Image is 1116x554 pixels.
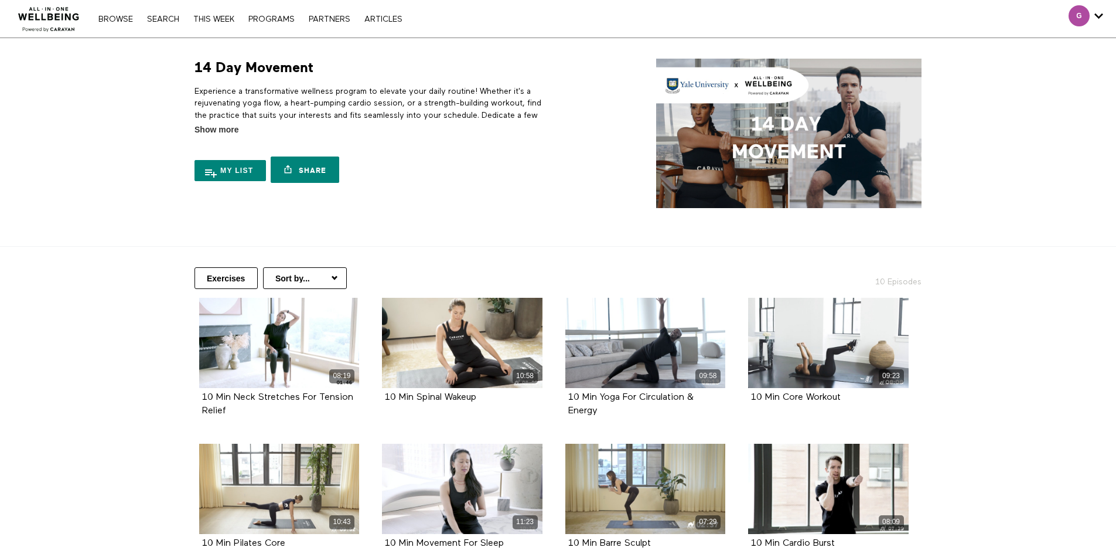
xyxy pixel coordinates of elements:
strong: 10 Min Spinal Wakeup [385,393,476,402]
div: 11:23 [513,515,538,529]
a: PARTNERS [303,15,356,23]
a: 10 Min Pilates Core [202,539,285,548]
span: Show more [194,124,238,136]
a: 10 Min Yoga For Circulation & Energy 09:58 [565,298,726,388]
a: 10 Min Movement For Sleep [385,539,504,548]
div: 10:58 [513,369,538,383]
a: PROGRAMS [243,15,301,23]
a: 10 Min Spinal Wakeup 10:58 [382,298,542,388]
a: Share [271,157,339,183]
strong: 10 Min Pilates Core [202,539,285,548]
a: 10 Min Cardio Burst [751,539,835,548]
a: 10 Min Barre Sculpt [568,539,651,548]
strong: 10 Min Yoga For Circulation & Energy [568,393,694,416]
h2: 10 Episodes [797,267,929,288]
nav: Primary [93,13,408,25]
div: 09:23 [879,369,904,383]
strong: 10 Min Neck Stretches For Tension Relief [202,393,353,416]
a: 10 Min Yoga For Circulation & Energy [568,393,694,415]
h1: 14 Day Movement [194,59,313,77]
a: THIS WEEK [187,15,240,23]
a: 10 Min Movement For Sleep 11:23 [382,444,542,534]
a: Browse [93,15,139,23]
a: 10 Min Neck Stretches For Tension Relief [202,393,353,415]
a: 10 Min Cardio Burst 08:09 [748,444,909,534]
strong: 10 Min Barre Sculpt [568,539,651,548]
div: 10:43 [329,515,354,529]
a: Search [141,15,185,23]
a: 10 Min Neck Stretches For Tension Relief 08:19 [199,298,360,388]
strong: 10 Min Movement For Sleep [385,539,504,548]
p: Experience a transformative wellness program to elevate your daily routine! Whether it's a rejuve... [194,86,554,145]
a: 10 Min Pilates Core 10:43 [199,444,360,534]
div: 08:09 [879,515,904,529]
a: 10 Min Core Workout 09:23 [748,298,909,388]
img: 14 Day Movement [656,59,922,208]
strong: 10 Min Core Workout [751,393,841,402]
a: 10 Min Core Workout [751,393,841,402]
strong: 10 Min Cardio Burst [751,539,835,548]
a: ARTICLES [359,15,408,23]
a: 10 Min Barre Sculpt 07:29 [565,444,726,534]
div: 07:29 [695,515,721,529]
div: 09:58 [695,369,721,383]
div: 08:19 [329,369,354,383]
a: 10 Min Spinal Wakeup [385,393,476,402]
button: My list [194,160,266,181]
